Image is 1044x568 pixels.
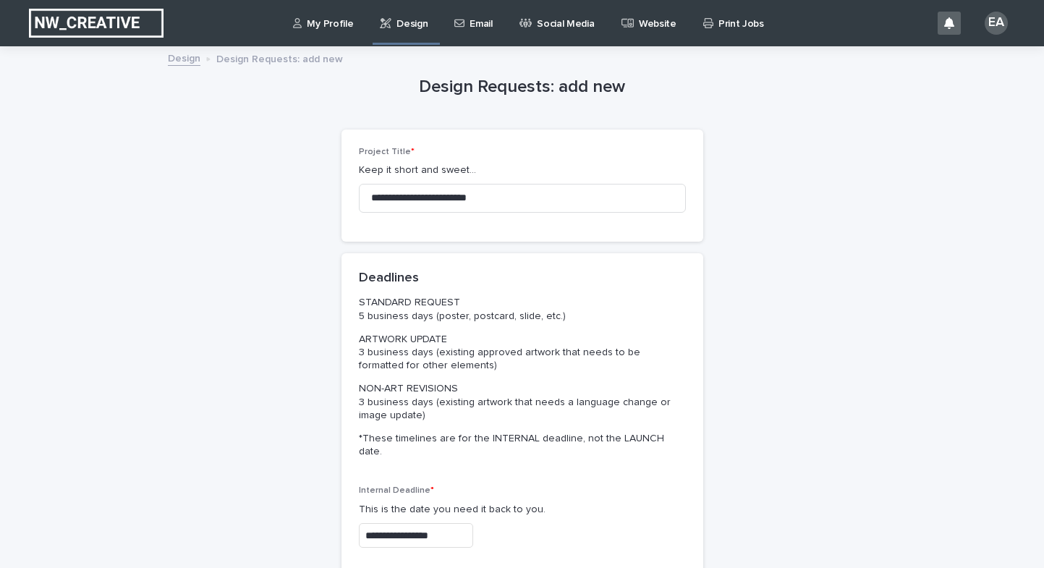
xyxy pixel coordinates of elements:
p: Keep it short and sweet... [359,163,686,178]
p: This is the date you need it back to you. [359,502,686,517]
p: ARTWORK UPDATE 3 business days (existing approved artwork that needs to be formatted for other el... [359,333,680,373]
p: STANDARD REQUEST 5 business days (poster, postcard, slide, etc.) [359,296,680,322]
p: Design Requests: add new [216,50,343,66]
h2: Deadlines [359,271,419,287]
p: *These timelines are for the INTERNAL deadline, not the LAUNCH date. [359,432,680,458]
div: EA [985,12,1008,35]
h1: Design Requests: add new [341,77,703,98]
span: Internal Deadline [359,486,434,495]
p: NON-ART REVISIONS 3 business days (existing artwork that needs a language change or image update) [359,382,680,422]
img: EUIbKjtiSNGbmbK7PdmN [29,9,164,38]
a: Design [168,49,200,66]
span: Project Title [359,148,415,156]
